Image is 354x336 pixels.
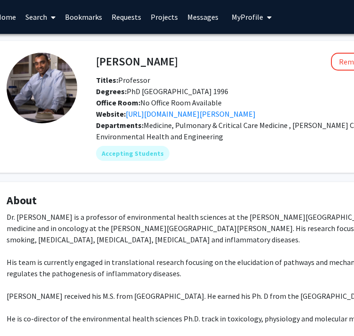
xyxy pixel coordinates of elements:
b: Titles: [96,75,118,85]
span: PhD [GEOGRAPHIC_DATA] 1996 [96,87,228,96]
span: No Office Room Available [96,98,222,107]
mat-chip: Accepting Students [96,146,169,161]
a: Opens in a new tab [126,109,256,119]
img: Profile Picture [7,53,77,123]
a: Projects [146,0,183,33]
b: Office Room: [96,98,140,107]
a: Bookmarks [60,0,107,33]
b: Degrees: [96,87,127,96]
b: Departments: [96,120,144,130]
h4: [PERSON_NAME] [96,53,178,70]
b: Website: [96,109,126,119]
a: Messages [183,0,223,33]
a: Search [21,0,60,33]
span: My Profile [232,12,263,22]
a: Requests [107,0,146,33]
span: Professor [96,75,150,85]
iframe: Chat [7,294,40,329]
